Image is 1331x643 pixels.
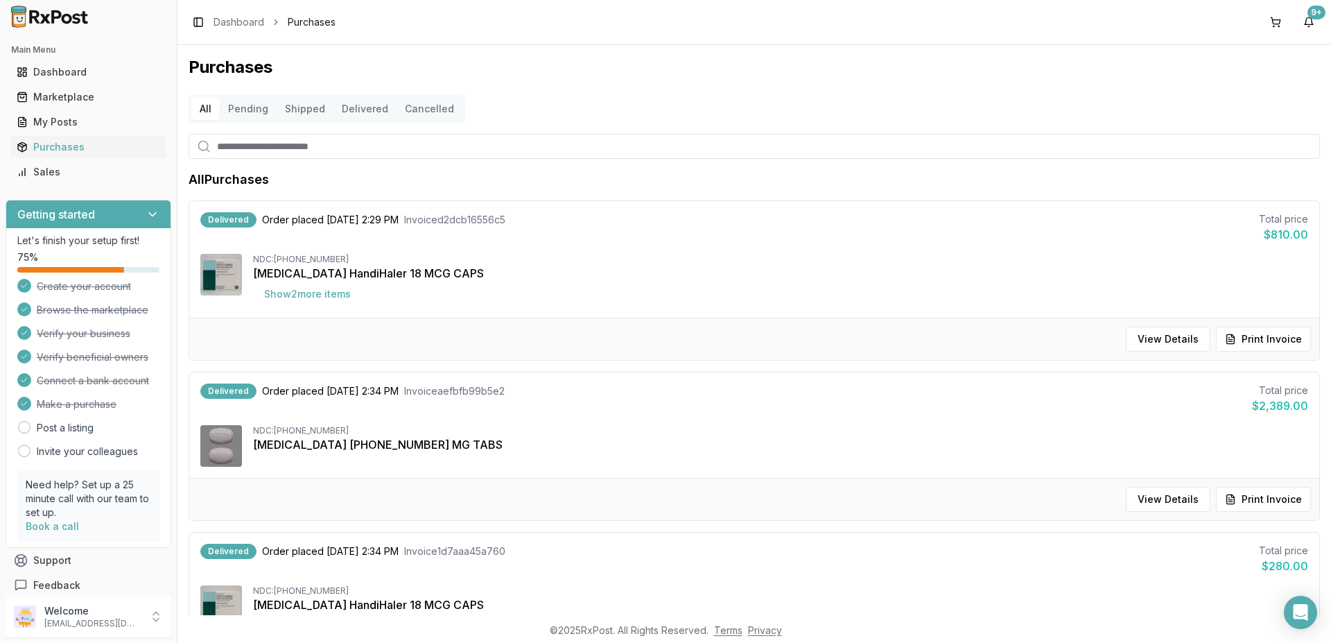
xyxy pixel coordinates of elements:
img: Spiriva HandiHaler 18 MCG CAPS [200,585,242,627]
div: Delivered [200,212,256,228]
button: Shipped [277,98,333,120]
img: User avatar [14,606,36,628]
a: My Posts [11,110,166,135]
div: 9+ [1307,6,1325,19]
button: All [191,98,220,120]
span: Feedback [33,578,80,592]
div: Total price [1252,384,1308,397]
div: NDC: [PHONE_NUMBER] [253,254,1308,265]
div: My Posts [17,115,160,129]
span: Order placed [DATE] 2:29 PM [262,213,399,227]
a: Sales [11,160,166,185]
div: [MEDICAL_DATA] [PHONE_NUMBER] MG TABS [253,436,1308,453]
span: Purchases [288,15,336,29]
div: Marketplace [17,90,160,104]
span: Invoice d2dcb16556c5 [404,213,505,227]
p: Need help? Set up a 25 minute call with our team to set up. [26,478,151,520]
div: $280.00 [1259,558,1308,574]
div: Sales [17,165,160,179]
a: Terms [714,624,742,636]
button: Pending [220,98,277,120]
button: My Posts [6,111,171,133]
h1: All Purchases [189,170,269,189]
div: $810.00 [1259,226,1308,243]
img: Spiriva HandiHaler 18 MCG CAPS [200,254,242,295]
button: View Details [1126,487,1210,512]
span: 75 % [17,250,38,264]
button: Delivered [333,98,397,120]
p: Welcome [44,604,141,618]
div: Total price [1259,544,1308,558]
span: Create your account [37,280,131,293]
div: Open Intercom Messenger [1284,596,1317,629]
a: Book a call [26,520,79,532]
h1: Purchases [189,56,1320,78]
a: Privacy [748,624,782,636]
span: Invoice aefbfb99b5e2 [404,384,505,398]
span: Verify beneficial owners [37,350,148,364]
span: Make a purchase [37,397,116,411]
p: [EMAIL_ADDRESS][DOMAIN_NAME] [44,618,141,629]
span: Order placed [DATE] 2:34 PM [262,384,399,398]
button: Print Invoice [1216,327,1311,352]
h2: Main Menu [11,44,166,55]
a: Dashboard [214,15,264,29]
div: Delivered [200,384,256,399]
span: Verify your business [37,327,130,341]
button: Support [6,548,171,573]
p: Let's finish your setup first! [17,234,159,248]
a: Marketplace [11,85,166,110]
a: Purchases [11,135,166,160]
button: Print Invoice [1216,487,1311,512]
button: View Details [1126,327,1210,352]
nav: breadcrumb [214,15,336,29]
img: Triumeq 600-50-300 MG TABS [200,425,242,467]
span: Invoice 1d7aaa45a760 [404,545,505,558]
div: Dashboard [17,65,160,79]
button: Feedback [6,573,171,598]
span: Order placed [DATE] 2:34 PM [262,545,399,558]
span: Browse the marketplace [37,303,148,317]
button: Sales [6,161,171,183]
button: 9+ [1298,11,1320,33]
div: NDC: [PHONE_NUMBER] [253,585,1308,597]
button: Marketplace [6,86,171,108]
a: Invite your colleagues [37,445,138,458]
a: Post a listing [37,421,94,435]
span: Connect a bank account [37,374,149,388]
img: RxPost Logo [6,6,94,28]
div: [MEDICAL_DATA] HandiHaler 18 MCG CAPS [253,265,1308,282]
div: Purchases [17,140,160,154]
a: Dashboard [11,60,166,85]
button: Show2more items [253,282,362,307]
div: [MEDICAL_DATA] HandiHaler 18 MCG CAPS [253,597,1308,613]
button: Purchases [6,136,171,158]
div: NDC: [PHONE_NUMBER] [253,425,1308,436]
div: $2,389.00 [1252,397,1308,414]
button: Dashboard [6,61,171,83]
div: Total price [1259,212,1308,226]
button: Cancelled [397,98,462,120]
div: Delivered [200,544,256,559]
h3: Getting started [17,206,95,223]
